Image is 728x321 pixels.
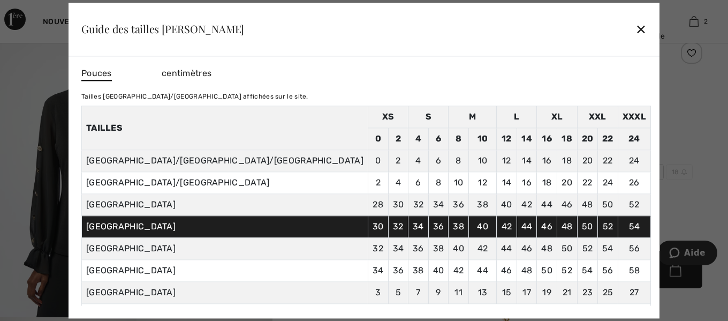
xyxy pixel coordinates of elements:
[541,199,552,210] font: 44
[603,221,613,232] font: 52
[24,8,45,17] font: Aide
[478,155,488,166] font: 10
[522,287,531,297] font: 17
[393,265,404,275] font: 36
[415,177,421,188] font: 6
[396,133,401,144] font: 2
[521,265,533,275] font: 48
[582,243,593,253] font: 52
[373,199,383,210] font: 28
[453,199,464,210] font: 36
[413,221,424,232] font: 34
[86,221,176,232] font: [GEOGRAPHIC_DATA]
[582,287,593,297] font: 23
[562,177,572,188] font: 20
[623,111,646,122] font: XXXL
[477,243,488,253] font: 42
[582,133,594,144] font: 20
[373,265,384,275] font: 34
[415,133,421,144] font: 4
[433,221,444,232] font: 36
[393,199,404,210] font: 30
[501,265,512,275] font: 46
[453,265,464,275] font: 42
[542,287,551,297] font: 19
[478,287,488,297] font: 13
[582,265,593,275] font: 54
[629,265,640,275] font: 58
[396,177,401,188] font: 4
[629,243,640,253] font: 56
[602,265,613,275] font: 56
[375,133,381,144] font: 0
[416,287,420,297] font: 7
[602,243,613,253] font: 54
[541,265,552,275] font: 50
[375,287,381,297] font: 3
[456,133,461,144] font: 8
[454,177,464,188] font: 10
[589,111,606,122] font: XXL
[373,243,383,253] font: 32
[502,177,512,188] font: 14
[376,177,381,188] font: 2
[630,287,639,297] font: 27
[602,199,613,210] font: 50
[162,68,211,78] font: centimètres
[393,243,404,253] font: 34
[413,265,424,275] font: 38
[453,243,464,253] font: 40
[562,265,572,275] font: 52
[454,287,462,297] font: 11
[436,177,441,188] font: 8
[541,221,552,232] font: 46
[542,177,552,188] font: 18
[521,133,532,144] font: 14
[456,155,461,166] font: 8
[477,221,488,232] font: 40
[375,155,381,166] font: 0
[86,243,176,253] font: [GEOGRAPHIC_DATA]
[413,243,424,253] font: 36
[629,177,640,188] font: 26
[86,265,176,275] font: [GEOGRAPHIC_DATA]
[86,287,176,297] font: [GEOGRAPHIC_DATA]
[478,177,487,188] font: 12
[603,177,613,188] font: 24
[582,221,593,232] font: 50
[629,221,640,232] font: 54
[436,287,441,297] font: 9
[628,133,640,144] font: 24
[426,111,431,122] font: S
[629,199,640,210] font: 52
[433,199,444,210] font: 34
[415,155,421,166] font: 4
[477,265,488,275] font: 44
[86,177,270,188] font: [GEOGRAPHIC_DATA]/[GEOGRAPHIC_DATA]
[502,133,512,144] font: 12
[81,68,112,78] font: Pouces
[86,123,123,133] font: Tailles
[469,111,476,122] font: M
[562,221,573,232] font: 48
[603,155,613,166] font: 22
[502,287,512,297] font: 15
[396,287,401,297] font: 5
[81,21,244,36] font: Guide des tailles [PERSON_NAME]
[629,155,640,166] font: 24
[413,199,424,210] font: 32
[582,155,593,166] font: 20
[477,133,488,144] font: 10
[373,221,384,232] font: 30
[86,155,363,166] font: [GEOGRAPHIC_DATA]/[GEOGRAPHIC_DATA]/[GEOGRAPHIC_DATA]
[501,199,512,210] font: 40
[542,133,552,144] font: 16
[433,243,444,253] font: 38
[433,265,444,275] font: 40
[382,111,395,122] font: XS
[582,199,593,210] font: 48
[582,177,593,188] font: 22
[562,155,572,166] font: 18
[501,243,512,253] font: 44
[563,287,572,297] font: 21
